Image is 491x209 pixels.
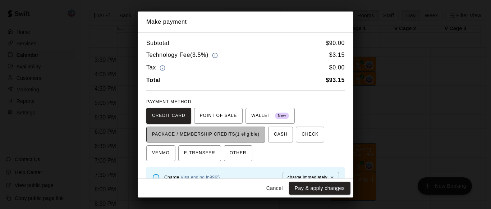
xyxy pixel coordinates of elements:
button: WALLET New [245,108,295,124]
button: CASH [268,127,293,142]
span: CREDIT CARD [152,110,185,122]
button: POINT OF SALE [194,108,243,124]
b: $ 93.15 [326,77,345,83]
button: PACKAGE / MEMBERSHIP CREDITS(1 eligible) [146,127,265,142]
button: VENMO [146,145,175,161]
h2: Make payment [138,12,353,32]
span: PAYMENT METHOD [146,99,191,104]
button: CHECK [296,127,324,142]
button: Cancel [263,182,286,195]
button: Pay & apply changes [289,182,350,195]
h6: Subtotal [146,38,169,48]
span: New [275,111,289,121]
h6: $ 3.15 [329,50,345,60]
span: charge immediately [288,175,327,180]
button: E-TRANSFER [178,145,221,161]
span: POINT OF SALE [200,110,237,122]
span: WALLET [251,110,289,122]
span: PACKAGE / MEMBERSHIP CREDITS (1 eligible) [152,129,260,140]
span: Charge [164,175,220,180]
b: Total [146,77,161,83]
button: OTHER [224,145,252,161]
span: CHECK [302,129,318,140]
span: OTHER [230,147,247,159]
a: Visa ending in 9965 [181,175,220,180]
span: CASH [274,129,287,140]
h6: Technology Fee ( 3.5% ) [146,50,220,60]
h6: Tax [146,63,167,73]
h6: $ 90.00 [326,38,345,48]
span: E-TRANSFER [184,147,215,159]
h6: $ 0.00 [329,63,345,73]
span: VENMO [152,147,170,159]
button: CREDIT CARD [146,108,191,124]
